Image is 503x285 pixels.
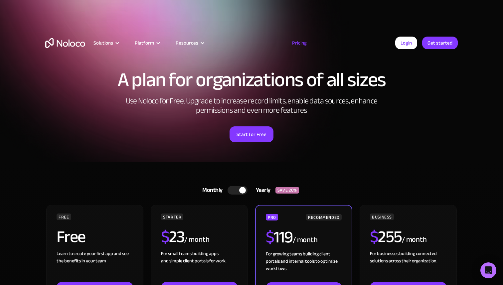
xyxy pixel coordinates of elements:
h2: 119 [266,229,293,245]
div: FREE [57,214,71,220]
div: / month [184,234,209,245]
span: $ [161,221,169,252]
a: home [45,38,85,48]
a: Login [395,37,417,49]
a: Pricing [284,39,315,47]
div: Open Intercom Messenger [480,262,496,278]
h2: Free [57,228,85,245]
h1: A plan for organizations of all sizes [45,70,458,90]
div: PRO [266,214,278,220]
h2: Use Noloco for Free. Upgrade to increase record limits, enable data sources, enhance permissions ... [118,96,385,115]
div: Resources [176,39,198,47]
div: For growing teams building client portals and internal tools to optimize workflows. [266,250,342,282]
div: Platform [135,39,154,47]
div: / month [293,235,318,245]
div: Solutions [93,39,113,47]
span: $ [266,221,274,253]
div: Solutions [85,39,126,47]
a: Start for Free [230,126,273,142]
div: STARTER [161,214,183,220]
h2: 23 [161,228,185,245]
div: BUSINESS [370,214,394,220]
div: For small teams building apps and simple client portals for work. ‍ [161,250,238,282]
a: Get started [422,37,458,49]
div: Monthly [194,185,228,195]
span: $ [370,221,378,252]
div: SAVE 20% [275,187,299,194]
div: Platform [126,39,167,47]
div: For businesses building connected solutions across their organization. ‍ [370,250,446,282]
div: Learn to create your first app and see the benefits in your team ‍ [57,250,133,282]
h2: 255 [370,228,402,245]
div: / month [402,234,427,245]
div: Yearly [248,185,275,195]
div: Resources [167,39,212,47]
div: RECOMMENDED [306,214,342,220]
